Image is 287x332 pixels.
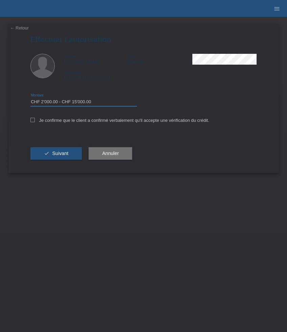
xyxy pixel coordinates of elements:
span: Prénom [64,54,77,59]
i: check [44,151,49,156]
span: Suivant [52,151,68,156]
i: menu [273,5,280,12]
button: Annuler [89,147,132,160]
a: ← Retour [10,25,29,30]
h1: Effectuer l’autorisation [30,35,257,44]
button: check Suivant [30,147,82,160]
span: Nom [128,54,136,59]
span: Nationalité [64,70,82,74]
div: Wangler [128,54,192,64]
label: Je confirme que le client a confirmé verbalement qu'il accepte une vérification du crédit. [30,118,209,123]
a: menu [270,6,284,10]
div: [PERSON_NAME] [64,54,128,64]
span: Annuler [102,151,119,156]
div: [GEOGRAPHIC_DATA] [64,70,128,80]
